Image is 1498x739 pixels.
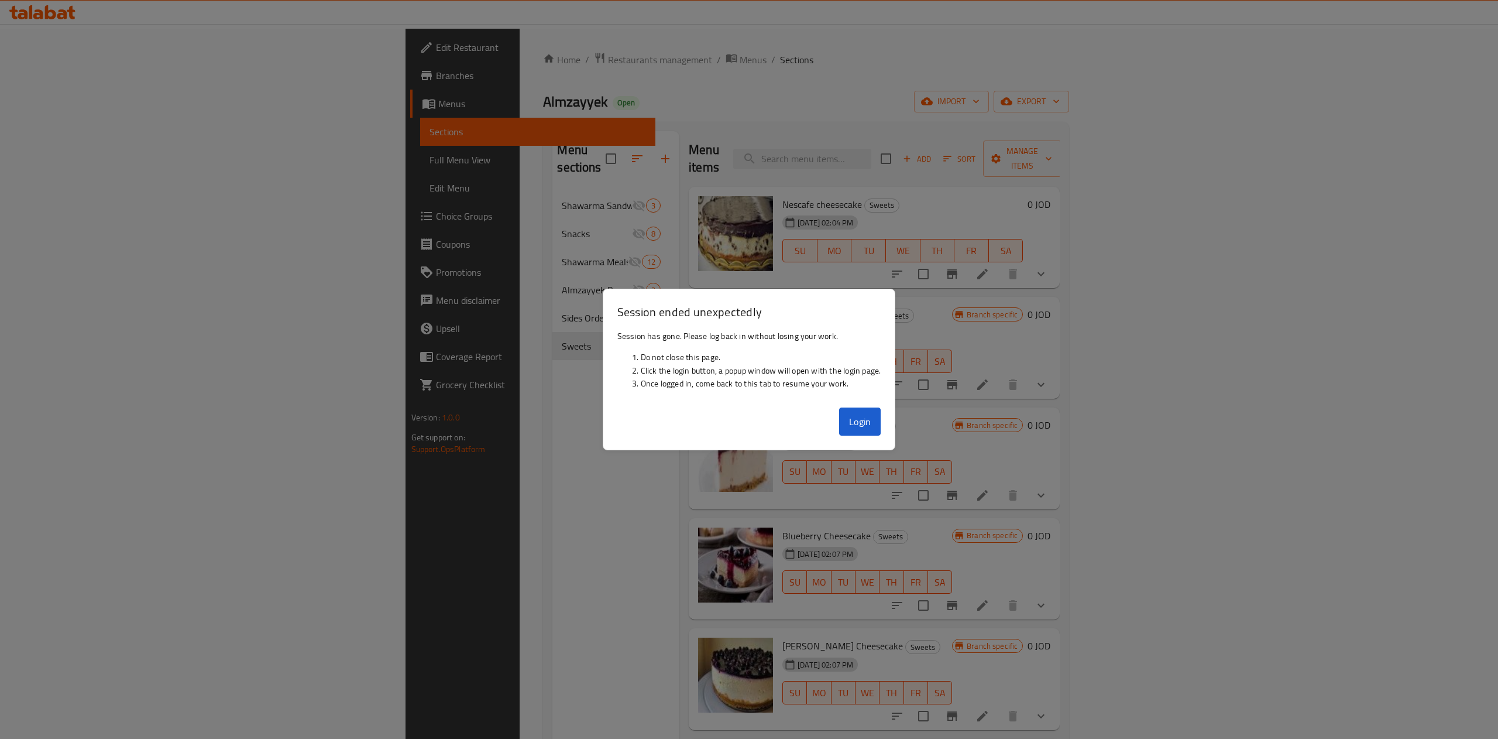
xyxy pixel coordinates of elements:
[641,351,881,364] li: Do not close this page.
[641,377,881,390] li: Once logged in, come back to this tab to resume your work.
[641,364,881,377] li: Click the login button, a popup window will open with the login page.
[617,303,881,320] h3: Session ended unexpectedly
[603,325,895,403] div: Session has gone. Please log back in without losing your work.
[839,408,881,436] button: Login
